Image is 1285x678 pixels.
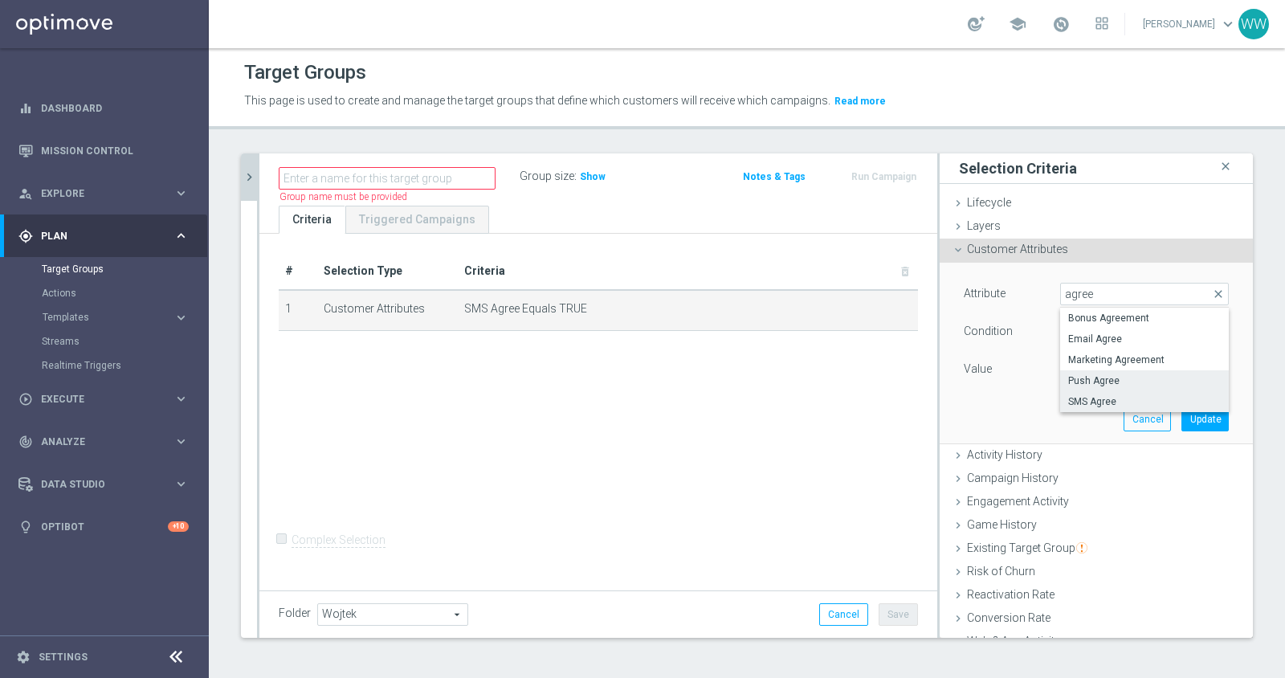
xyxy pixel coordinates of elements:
i: keyboard_arrow_right [173,434,189,449]
button: Read more [833,92,887,110]
button: Data Studio keyboard_arrow_right [18,478,190,491]
div: Templates [43,312,173,322]
div: +10 [168,521,189,532]
span: Email Agree [1068,333,1221,345]
span: Bonus Agreement [1068,312,1221,325]
span: Show [580,171,606,182]
button: Cancel [1124,408,1171,431]
div: Actions [42,281,207,305]
button: gps_fixed Plan keyboard_arrow_right [18,230,190,243]
div: Optibot [18,505,189,548]
a: Dashboard [41,87,189,129]
a: Triggered Campaigns [345,206,489,234]
i: person_search [18,186,33,201]
i: keyboard_arrow_right [173,186,189,201]
label: Folder [279,607,311,620]
a: Actions [42,287,167,300]
button: Notes & Tags [741,168,807,186]
i: gps_fixed [18,229,33,243]
div: Dashboard [18,87,189,129]
div: Data Studio [18,477,173,492]
span: Web & App Activity [967,635,1060,647]
span: keyboard_arrow_down [1219,15,1237,33]
input: Quick find [1060,283,1229,305]
a: Optibot [41,505,168,548]
button: Cancel [819,603,868,626]
i: equalizer [18,101,33,116]
span: Activity History [967,448,1042,461]
button: Mission Control [18,145,190,157]
i: lightbulb [18,520,33,534]
th: Selection Type [317,253,458,290]
span: Marketing Agreement [1068,353,1221,366]
i: close [1218,156,1234,178]
span: Analyze [41,437,173,447]
a: Realtime Triggers [42,359,167,372]
span: school [1009,15,1026,33]
span: close [1212,288,1225,300]
button: Update [1181,408,1229,431]
div: Mission Control [18,129,189,172]
span: Push Agree [1068,374,1221,387]
button: equalizer Dashboard [18,102,190,115]
a: Target Groups [42,263,167,276]
span: Templates [43,312,157,322]
span: This page is used to create and manage the target groups that define which customers will receive... [244,94,830,107]
lable: Attribute [964,287,1006,300]
div: Execute [18,392,173,406]
span: Conversion Rate [967,611,1050,624]
i: track_changes [18,435,33,449]
span: Customer Attributes [967,243,1068,255]
button: chevron_right [241,153,257,201]
span: Campaign History [967,472,1059,484]
label: Complex Selection [292,533,385,548]
div: Streams [42,329,207,353]
h3: Selection Criteria [959,159,1077,178]
span: Existing Target Group [967,541,1087,554]
span: Engagement Activity [967,495,1069,508]
div: Realtime Triggers [42,353,207,378]
span: SMS Agree Equals TRUE [464,302,587,316]
span: Criteria [464,264,505,277]
button: person_search Explore keyboard_arrow_right [18,187,190,200]
i: chevron_right [242,169,257,185]
input: Enter a name for this target group [279,167,496,190]
span: Layers [967,219,1001,232]
label: Group size [520,169,574,183]
a: [PERSON_NAME]keyboard_arrow_down [1141,12,1238,36]
span: Plan [41,231,173,241]
button: Save [879,603,918,626]
div: Explore [18,186,173,201]
i: play_circle_outline [18,392,33,406]
button: Templates keyboard_arrow_right [42,311,190,324]
span: Game History [967,518,1037,531]
div: Templates [42,305,207,329]
span: Lifecycle [967,196,1011,209]
td: Customer Attributes [317,290,458,330]
div: Plan [18,229,173,243]
a: Settings [39,652,88,662]
span: Execute [41,394,173,404]
button: play_circle_outline Execute keyboard_arrow_right [18,393,190,406]
button: track_changes Analyze keyboard_arrow_right [18,435,190,448]
h1: Target Groups [244,61,366,84]
a: Criteria [279,206,345,234]
button: lightbulb Optibot +10 [18,521,190,533]
a: Mission Control [41,129,189,172]
i: keyboard_arrow_right [173,476,189,492]
span: Explore [41,189,173,198]
div: WW [1238,9,1269,39]
th: # [279,253,317,290]
label: Group name must be provided [279,190,407,204]
label: Value [964,361,992,376]
i: keyboard_arrow_right [173,228,189,243]
div: Target Groups [42,257,207,281]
